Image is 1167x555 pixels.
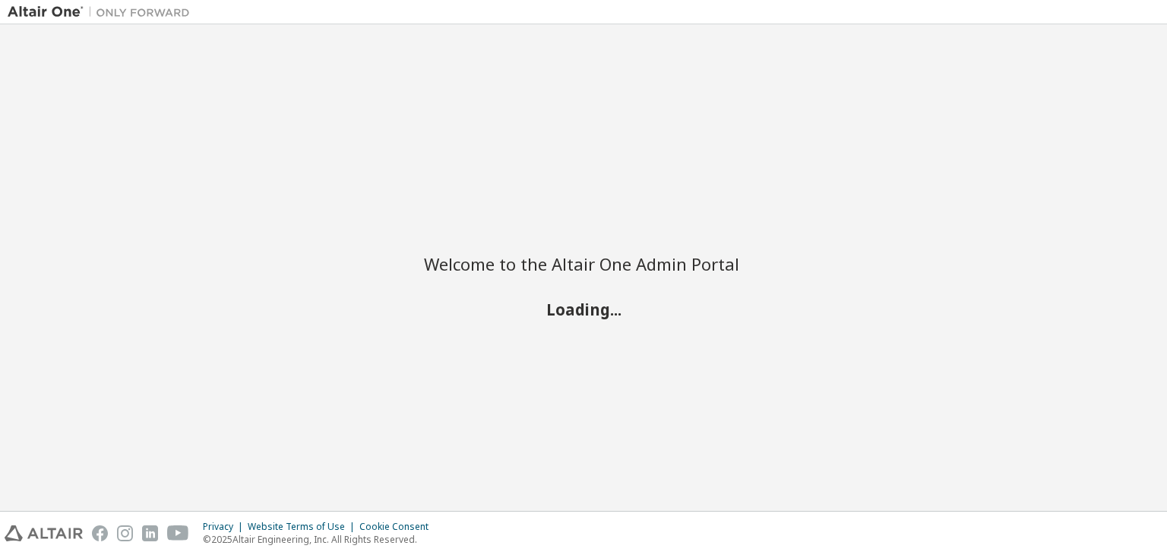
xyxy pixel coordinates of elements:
[117,525,133,541] img: instagram.svg
[424,300,743,319] h2: Loading...
[167,525,189,541] img: youtube.svg
[203,521,248,533] div: Privacy
[5,525,83,541] img: altair_logo.svg
[8,5,198,20] img: Altair One
[248,521,359,533] div: Website Terms of Use
[424,253,743,274] h2: Welcome to the Altair One Admin Portal
[142,525,158,541] img: linkedin.svg
[92,525,108,541] img: facebook.svg
[359,521,438,533] div: Cookie Consent
[203,533,438,546] p: © 2025 Altair Engineering, Inc. All Rights Reserved.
